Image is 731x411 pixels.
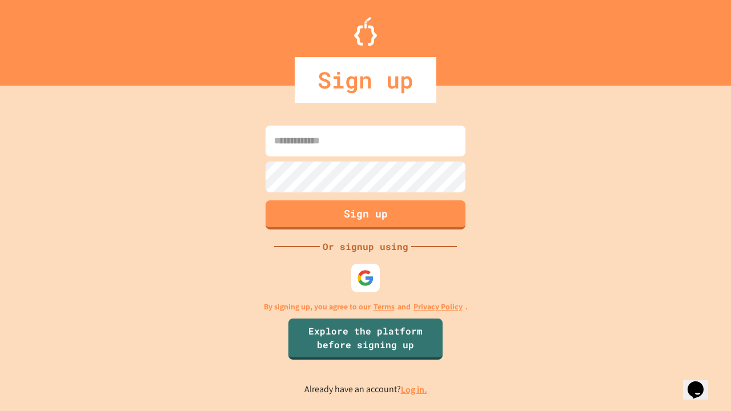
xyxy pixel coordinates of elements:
[357,269,374,287] img: google-icon.svg
[266,200,465,229] button: Sign up
[683,365,720,400] iframe: chat widget
[636,316,720,364] iframe: chat widget
[264,301,468,313] p: By signing up, you agree to our and .
[413,301,463,313] a: Privacy Policy
[373,301,395,313] a: Terms
[354,17,377,46] img: Logo.svg
[320,240,411,253] div: Or signup using
[401,384,427,396] a: Log in.
[288,319,443,360] a: Explore the platform before signing up
[304,382,427,397] p: Already have an account?
[295,57,436,103] div: Sign up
